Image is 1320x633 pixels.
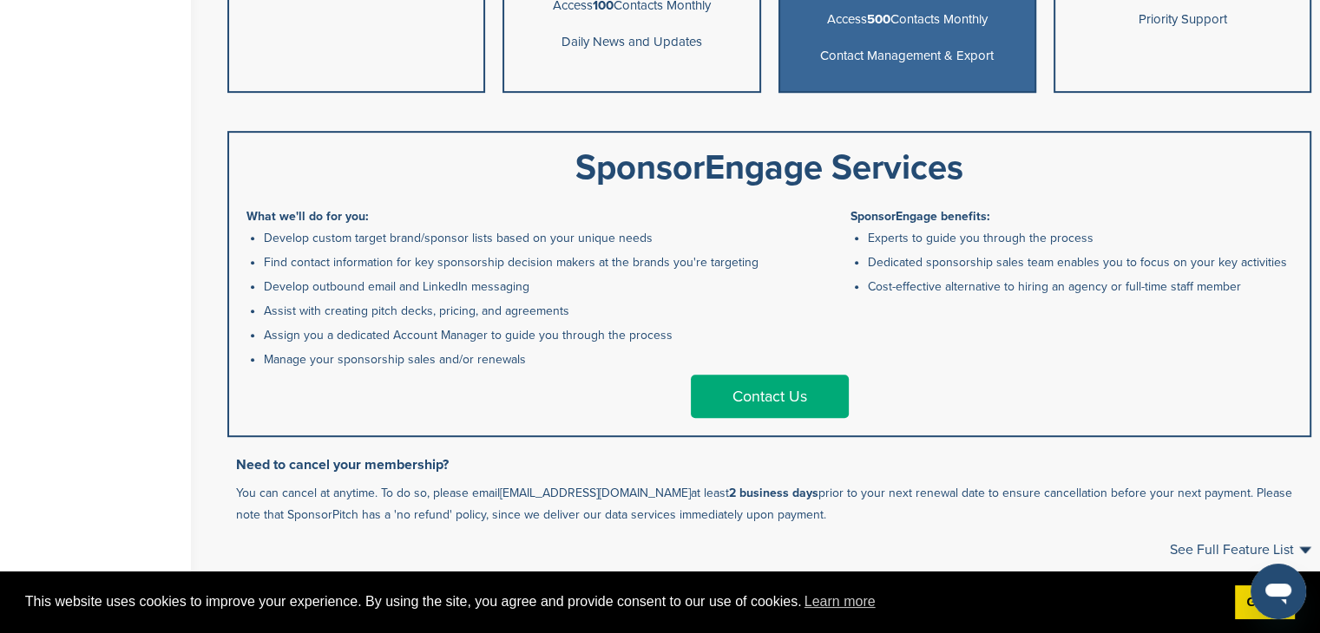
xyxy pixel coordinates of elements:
li: Develop custom target brand/sponsor lists based on your unique needs [264,229,764,247]
b: What we'll do for you: [246,209,369,224]
b: 500 [867,11,890,27]
a: dismiss cookie message [1235,585,1295,620]
li: Develop outbound email and LinkedIn messaging [264,277,764,296]
p: You can cancel at anytime. To do so, please email at least prior to your next renewal date to ens... [236,482,1311,525]
p: Daily News and Updates [511,31,752,53]
p: Access Contacts Monthly [787,9,1028,30]
a: [EMAIL_ADDRESS][DOMAIN_NAME] [500,486,691,500]
a: Contact Us [691,375,849,418]
p: Contact Management & Export [787,45,1028,67]
li: Assign you a dedicated Account Manager to guide you through the process [264,326,764,344]
li: Assist with creating pitch decks, pricing, and agreements [264,302,764,320]
b: 2 business days [729,486,818,500]
li: Find contact information for key sponsorship decision makers at the brands you're targeting [264,253,764,271]
li: Dedicated sponsorship sales team enables you to focus on your key activities [868,253,1292,271]
iframe: Button to launch messaging window [1251,564,1306,619]
a: See Full Feature List [1170,543,1311,557]
p: Priority Support [1062,9,1303,30]
div: SponsorEngage Services [246,150,1292,185]
span: This website uses cookies to improve your experience. By using the site, you agree and provide co... [25,589,1221,615]
li: Experts to guide you through the process [868,229,1292,247]
li: Manage your sponsorship sales and/or renewals [264,350,764,369]
h3: Need to cancel your membership? [236,454,1311,475]
a: learn more about cookies [802,589,878,615]
li: Cost-effective alternative to hiring an agency or full-time staff member [868,277,1292,296]
b: SponsorEngage benefits: [850,209,990,224]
